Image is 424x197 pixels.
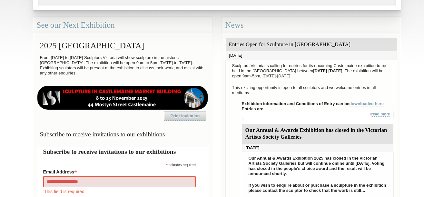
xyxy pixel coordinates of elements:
[226,38,397,51] div: Entries Open for Sculpture in [GEOGRAPHIC_DATA]
[43,161,196,167] div: indicates required
[349,101,384,106] a: downloaded here
[43,147,202,156] h2: Subscribe to receive invitations to our exhibitions
[242,124,393,144] div: Our Annual & Awards Exhibition has closed in the Victorian Artists Society Galleries
[242,144,393,152] div: [DATE]
[33,17,212,34] div: See our Next Exhibition
[43,167,196,175] label: Email Address
[371,112,390,117] a: read more
[242,112,394,120] div: +
[164,112,206,121] a: Print Invitation
[37,86,209,110] img: castlemaine-ldrbd25v2.png
[229,62,394,80] p: Sculptors Victoria is calling for entries for its upcoming Castelmaine exhibition to be held in t...
[245,154,390,178] p: Our Annual & Awards Exhibition 2025 has closed in the Victorian Artists Society Galleries but wil...
[226,51,397,60] div: [DATE]
[37,54,209,77] p: From [DATE] to [DATE] Sculptors Victoria will show sculpture in the historic [GEOGRAPHIC_DATA]. T...
[313,68,342,73] strong: [DATE]-[DATE]
[37,128,209,141] h3: Subscribe to receive invitations to our exhibitions
[245,181,390,195] p: If you wish to enquire about or purchase a sculpture in the exhibition please contact the sculpto...
[37,38,209,54] h2: 2025 [GEOGRAPHIC_DATA]
[242,101,384,106] strong: Exhibition information and Conditions of Entry can be
[222,17,401,34] div: News
[229,84,394,97] p: This exciting opportunity is open to all sculptors and we welcome entries in all mediums.
[43,188,196,195] div: This field is required.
